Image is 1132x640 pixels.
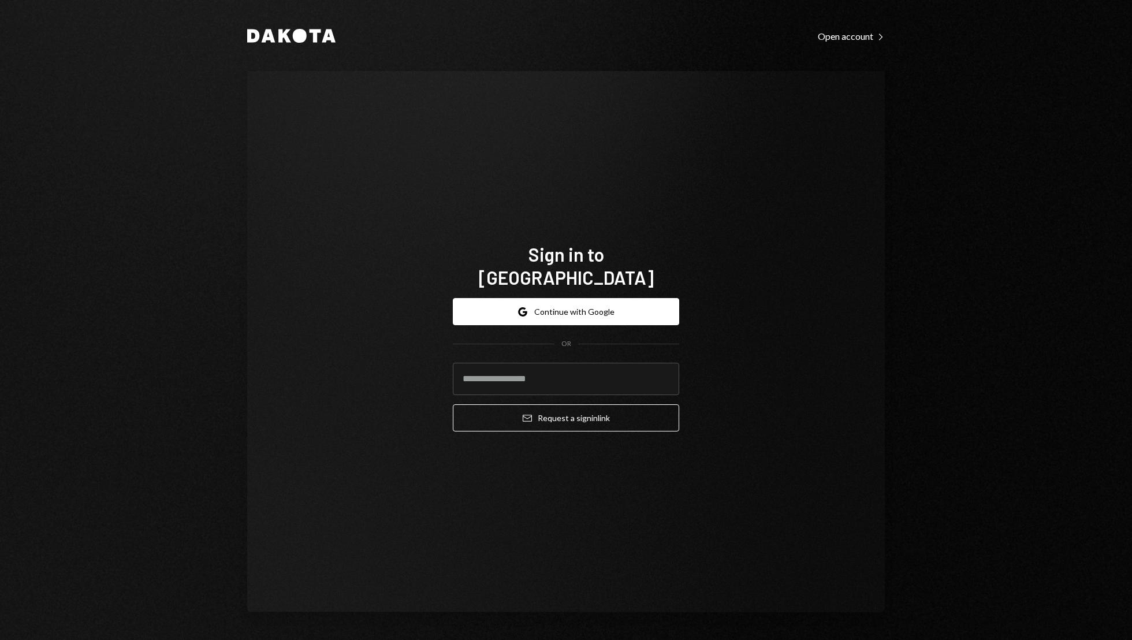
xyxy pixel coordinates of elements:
a: Open account [818,29,885,42]
div: OR [561,339,571,349]
h1: Sign in to [GEOGRAPHIC_DATA] [453,243,679,289]
div: Open account [818,31,885,42]
button: Continue with Google [453,298,679,325]
button: Request a signinlink [453,404,679,431]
